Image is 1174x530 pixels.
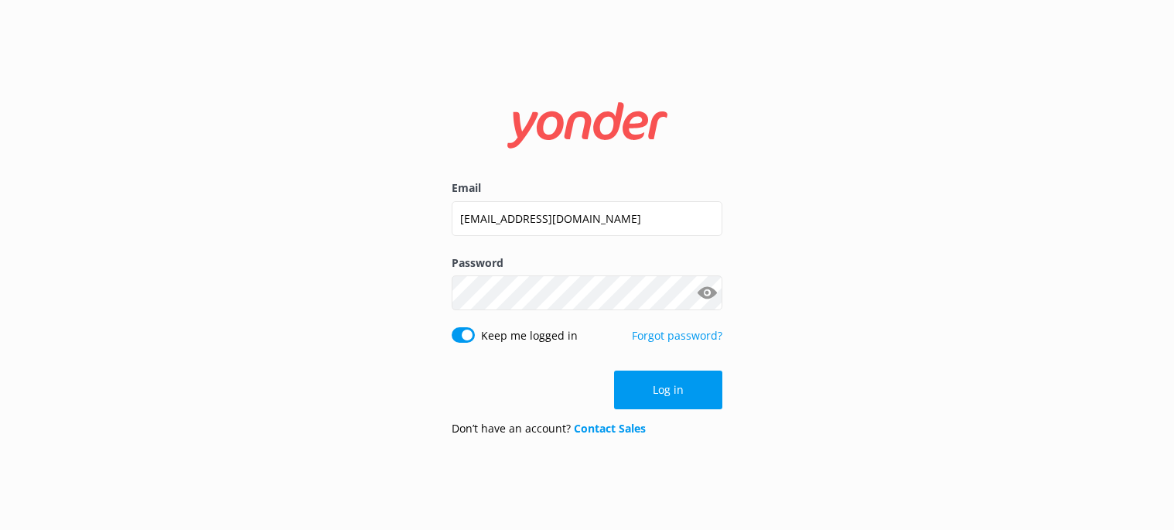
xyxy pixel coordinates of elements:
input: user@emailaddress.com [452,201,722,236]
button: Log in [614,371,722,409]
label: Password [452,255,722,272]
label: Email [452,180,722,197]
a: Forgot password? [632,328,722,343]
a: Contact Sales [574,421,646,436]
label: Keep me logged in [481,327,578,344]
button: Show password [691,278,722,309]
p: Don’t have an account? [452,420,646,437]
